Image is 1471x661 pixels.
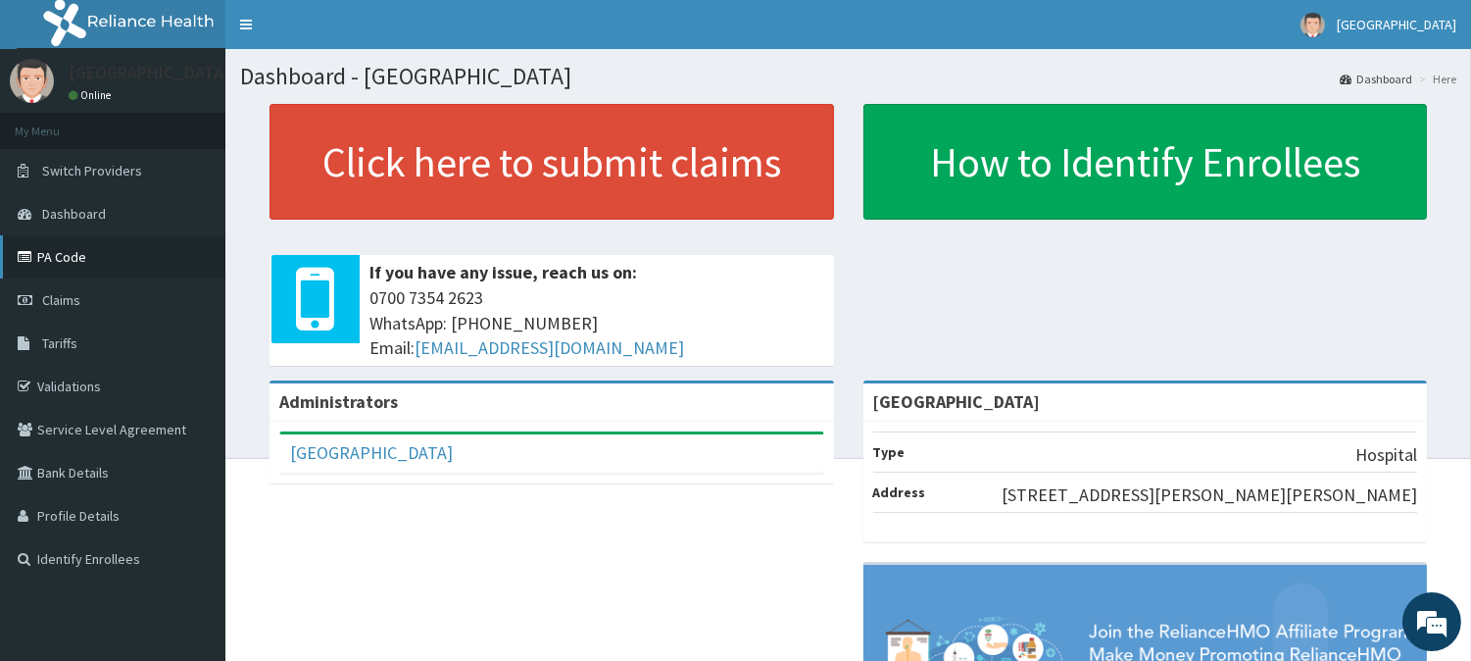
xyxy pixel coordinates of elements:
span: Claims [42,291,80,309]
b: Type [873,443,906,461]
img: User Image [10,59,54,103]
b: Administrators [279,390,398,413]
div: Chat with us now [102,110,329,135]
a: Dashboard [1340,71,1412,87]
a: How to Identify Enrollees [863,104,1428,220]
textarea: Type your message and hit 'Enter' [10,447,373,516]
span: We're online! [114,203,270,401]
a: Online [69,88,116,102]
a: [GEOGRAPHIC_DATA] [290,441,453,464]
a: Click here to submit claims [270,104,834,220]
p: [STREET_ADDRESS][PERSON_NAME][PERSON_NAME] [1002,483,1417,508]
b: Address [873,483,926,501]
strong: [GEOGRAPHIC_DATA] [873,390,1041,413]
span: Tariffs [42,334,77,352]
div: Minimize live chat window [321,10,368,57]
span: [GEOGRAPHIC_DATA] [1337,16,1456,33]
h1: Dashboard - [GEOGRAPHIC_DATA] [240,64,1456,89]
a: [EMAIL_ADDRESS][DOMAIN_NAME] [415,336,684,359]
span: Switch Providers [42,162,142,179]
b: If you have any issue, reach us on: [369,261,637,283]
span: Dashboard [42,205,106,223]
img: User Image [1300,13,1325,37]
img: d_794563401_company_1708531726252_794563401 [36,98,79,147]
p: Hospital [1355,442,1417,468]
p: [GEOGRAPHIC_DATA] [69,64,230,81]
li: Here [1414,71,1456,87]
span: 0700 7354 2623 WhatsApp: [PHONE_NUMBER] Email: [369,285,824,361]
